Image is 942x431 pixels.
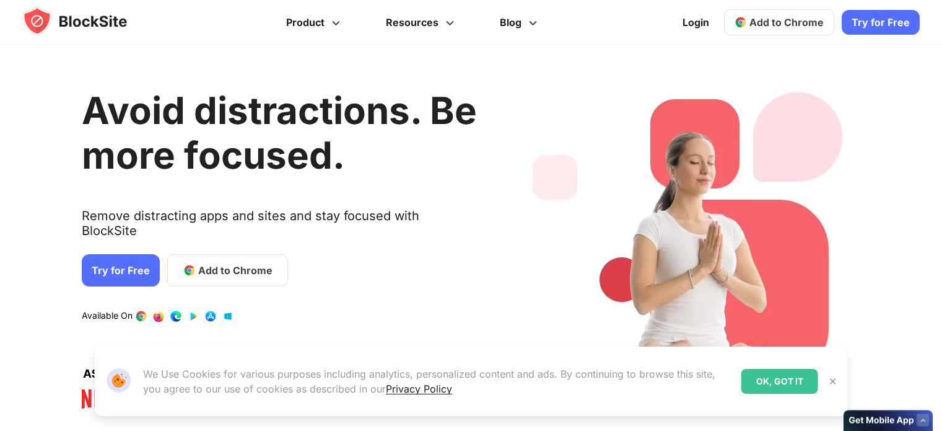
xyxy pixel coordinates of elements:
[386,383,452,395] a: Privacy Policy
[22,6,151,36] img: blocksite-icon.5d769676.svg
[724,9,834,35] a: Add to Chrome
[82,254,160,287] a: Try for Free
[741,369,818,394] div: OK, GOT IT
[828,376,838,386] img: Close
[675,7,717,37] a: Login
[842,10,920,35] a: Try for Free
[82,88,477,177] h1: Avoid distractions. Be more focused.
[82,310,133,322] text: Available On
[825,373,841,389] button: Close
[82,208,477,248] text: Remove distracting apps and sites and stay focused with BlockSite
[735,16,747,29] img: chrome-icon.svg
[167,254,288,287] a: Add to Chrome
[143,367,731,396] p: We Use Cookies for various purposes including analytics, personalized content and ads. By continu...
[198,263,273,278] span: Add to Chrome
[749,16,824,29] span: Add to Chrome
